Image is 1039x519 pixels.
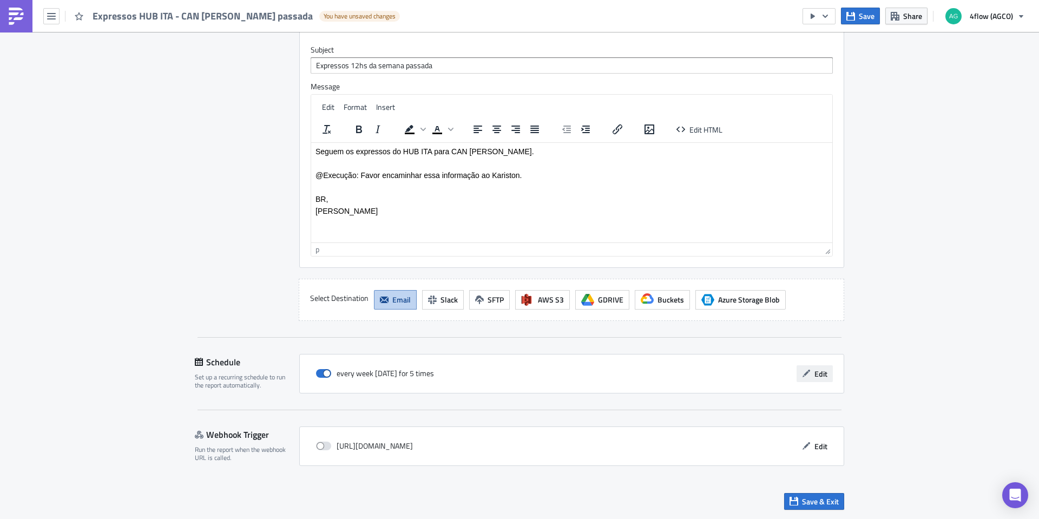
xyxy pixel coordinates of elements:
img: PushMetrics [8,8,25,25]
button: Insert/edit link [608,122,627,137]
div: Schedule [195,354,299,370]
button: Email [374,290,417,310]
div: Open Intercom Messenger [1002,482,1028,508]
button: Buckets [635,290,690,310]
span: Azure Storage Blob [701,293,714,306]
span: Email [392,294,411,305]
span: Edit [814,441,827,452]
button: Align right [507,122,525,137]
button: Share [885,8,928,24]
span: Share [903,10,922,22]
label: Subject [311,45,833,55]
div: Resize [821,243,832,256]
button: Edit HTML [672,122,727,137]
span: Save [859,10,874,22]
button: Align center [488,122,506,137]
div: every week [DATE] for 5 times [316,365,434,382]
div: Background color [400,122,428,137]
span: AWS S3 [538,294,564,305]
span: Azure Storage Blob [718,294,780,305]
button: Decrease indent [557,122,576,137]
button: Azure Storage BlobAzure Storage Blob [695,290,786,310]
div: Set up a recurring schedule to run the report automatically. [195,373,292,390]
button: Edit [797,365,833,382]
span: Format [344,101,367,113]
span: GDRIVE [598,294,623,305]
button: Align left [469,122,487,137]
button: Slack [422,290,464,310]
span: Insert [376,101,395,113]
div: p [315,244,319,255]
button: Justify [525,122,544,137]
button: GDRIVE [575,290,629,310]
button: Increase indent [576,122,595,137]
div: Run the report when the webhook URL is called. [195,445,292,462]
span: Buckets [657,294,684,305]
button: Insert/edit image [640,122,659,137]
button: Bold [350,122,368,137]
button: AWS S3 [515,290,570,310]
button: Save & Exit [784,493,844,510]
span: Save & Exit [802,496,839,507]
span: SFTP [488,294,504,305]
span: Edit [814,368,827,379]
span: Edit HTML [689,123,722,135]
span: Expressos HUB ITA - CAN [PERSON_NAME] passada [93,9,314,23]
button: Save [841,8,880,24]
div: Webhook Trigger [195,426,299,443]
button: Clear formatting [318,122,336,137]
span: You have unsaved changes [324,12,396,21]
span: Slack [440,294,458,305]
button: Italic [369,122,387,137]
button: SFTP [469,290,510,310]
button: 4flow (AGCO) [939,4,1031,28]
div: Text color [428,122,455,137]
label: Message [311,82,833,91]
span: 4flow (AGCO) [970,10,1013,22]
img: Avatar [944,7,963,25]
iframe: Rich Text Area [311,143,832,242]
button: Edit [797,438,833,455]
div: [URL][DOMAIN_NAME] [316,438,413,454]
span: Edit [322,101,334,113]
label: Select Destination [310,290,369,306]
